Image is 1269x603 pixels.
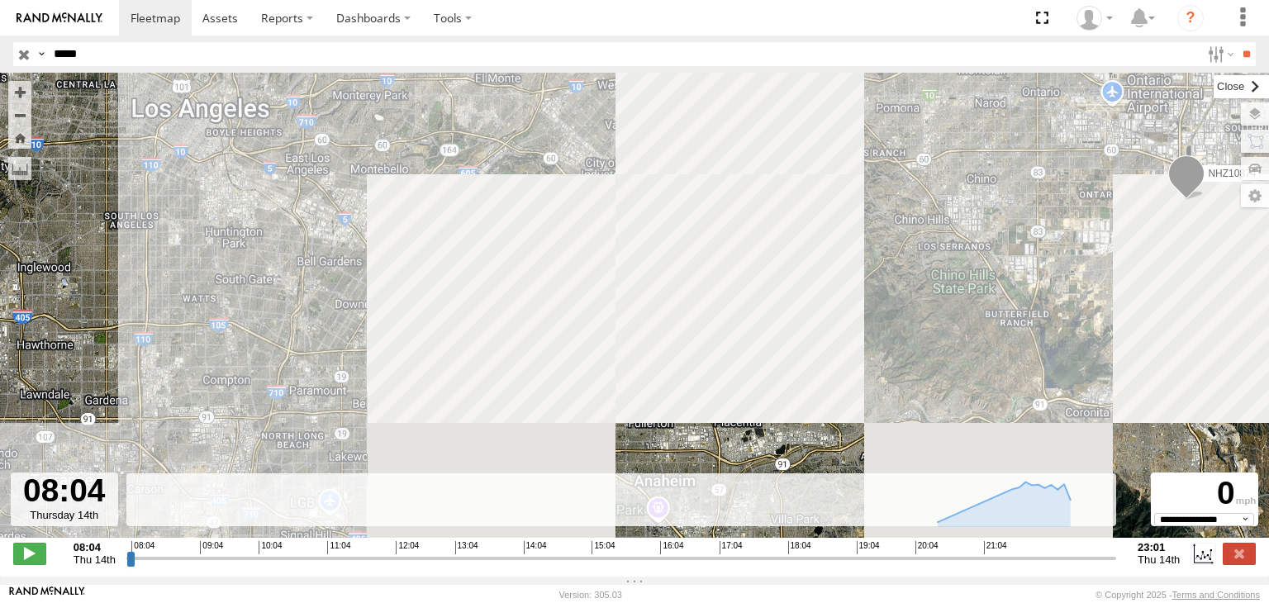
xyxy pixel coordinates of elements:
[17,12,102,24] img: rand-logo.svg
[1177,5,1204,31] i: ?
[74,553,116,566] span: Thu 14th Aug 2025
[788,541,811,554] span: 18:04
[720,541,743,554] span: 17:04
[455,541,478,554] span: 13:04
[1138,553,1180,566] span: Thu 14th Aug 2025
[8,126,31,149] button: Zoom Home
[984,541,1007,554] span: 21:04
[74,541,116,553] strong: 08:04
[1208,168,1256,179] span: NHZ10874
[1071,6,1119,31] div: Zulema McIntosch
[1241,184,1269,207] label: Map Settings
[8,103,31,126] button: Zoom out
[1201,42,1237,66] label: Search Filter Options
[8,81,31,103] button: Zoom in
[660,541,683,554] span: 16:04
[200,541,223,554] span: 09:04
[1172,590,1260,600] a: Terms and Conditions
[396,541,419,554] span: 12:04
[259,541,282,554] span: 10:04
[35,42,48,66] label: Search Query
[524,541,547,554] span: 14:04
[13,543,46,564] label: Play/Stop
[1138,541,1180,553] strong: 23:01
[327,541,350,554] span: 11:04
[131,541,154,554] span: 08:04
[559,590,622,600] div: Version: 305.03
[1223,543,1256,564] label: Close
[915,541,939,554] span: 20:04
[8,157,31,180] label: Measure
[592,541,615,554] span: 15:04
[9,586,85,603] a: Visit our Website
[1096,590,1260,600] div: © Copyright 2025 -
[857,541,880,554] span: 19:04
[1153,475,1256,512] div: 0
